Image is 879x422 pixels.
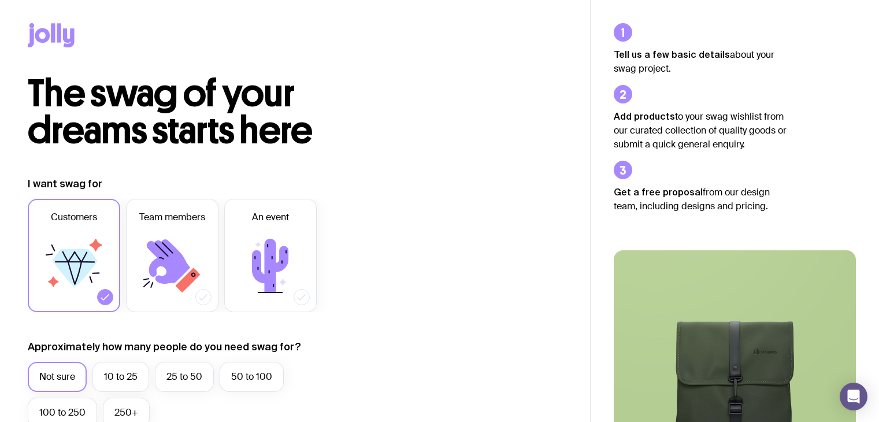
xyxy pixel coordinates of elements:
label: Approximately how many people do you need swag for? [28,340,301,354]
p: to your swag wishlist from our curated collection of quality goods or submit a quick general enqu... [614,109,787,151]
span: An event [252,210,289,224]
p: about your swag project. [614,47,787,76]
label: 10 to 25 [92,362,149,392]
span: Customers [51,210,97,224]
label: 50 to 100 [220,362,284,392]
div: Open Intercom Messenger [840,383,867,410]
span: The swag of your dreams starts here [28,71,313,153]
p: from our design team, including designs and pricing. [614,185,787,213]
strong: Get a free proposal [614,187,703,197]
label: Not sure [28,362,87,392]
span: Team members [139,210,205,224]
label: 25 to 50 [155,362,214,392]
label: I want swag for [28,177,102,191]
strong: Add products [614,111,675,121]
strong: Tell us a few basic details [614,49,730,60]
